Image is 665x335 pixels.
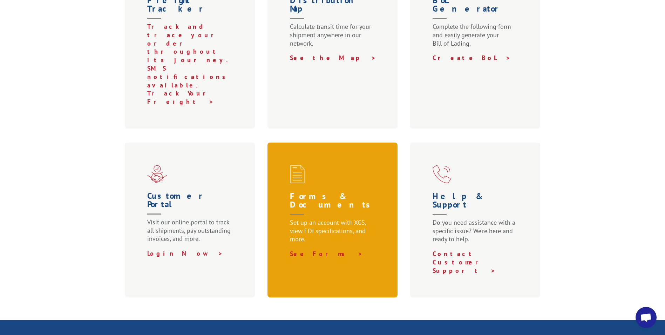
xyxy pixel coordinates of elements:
p: Calculate transit time for your shipment anywhere in our network. [290,22,378,54]
p: Do you need assistance with a specific issue? We’re here and ready to help. [433,218,521,250]
img: xgs-icon-partner-red (1) [147,165,167,183]
a: See Forms > [290,250,363,258]
img: xgs-icon-help-and-support-red [433,165,451,183]
p: Visit our online portal to track all shipments, pay outstanding invoices, and more. [147,218,236,249]
p: Set up an account with XGS, view EDI specifications, and more. [290,218,378,250]
a: See the Map > [290,54,376,62]
a: Contact Customer Support > [433,250,496,275]
a: Login Now > [147,249,223,257]
a: Open chat [636,307,657,328]
h1: Help & Support [433,192,521,218]
p: Complete the following form and easily generate your Bill of Lading. [433,22,521,54]
h1: Forms & Documents [290,192,378,218]
a: Track Your Freight > [147,89,216,106]
img: xgs-icon-credit-financing-forms-red [290,165,305,183]
p: Track and trace your order throughout its journey. SMS notifications available. [147,22,236,89]
a: Create BoL > [433,54,511,62]
h1: Customer Portal [147,192,236,218]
